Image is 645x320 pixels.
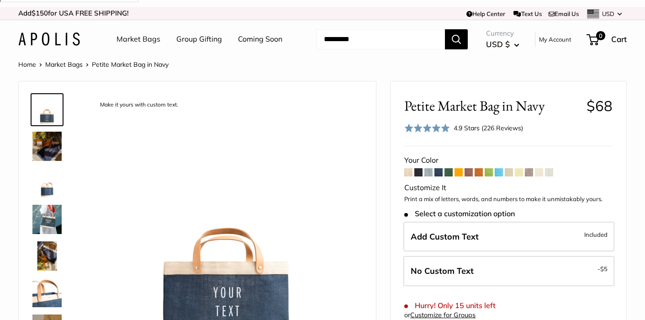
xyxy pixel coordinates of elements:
span: No Custom Text [411,266,474,276]
img: description_Make it yours with custom text. [32,95,62,124]
button: USD $ [486,37,519,52]
a: Petite Market Bag in Navy [31,166,63,199]
button: Search [445,29,468,49]
img: description_Super soft and durable leather handles. [32,278,62,307]
a: Market Bags [45,60,83,69]
img: Apolis [18,32,80,46]
a: Group Gifting [176,32,222,46]
a: description_Super soft and durable leather handles. [31,276,63,309]
a: 0 Cart [587,32,627,47]
a: Text Us [513,10,541,17]
span: Petite Market Bag in Navy [92,60,169,69]
a: Coming Soon [238,32,282,46]
span: USD $ [486,39,510,49]
nav: Breadcrumb [18,59,169,70]
a: Market Bags [116,32,160,46]
a: Email Us [549,10,579,17]
a: Petite Market Bag in Navy [31,130,63,163]
input: Search... [317,29,445,49]
a: description_Make it yours with custom text. [31,93,63,126]
a: My Account [539,34,571,45]
a: Customize for Groups [410,311,476,319]
span: Cart [611,34,627,44]
div: 4.9 Stars (226 Reviews) [454,123,523,133]
a: Help Center [466,10,505,17]
img: Petite Market Bag in Navy [32,241,62,271]
div: Your Color [404,154,613,167]
span: Select a customization option [404,209,514,218]
span: Included [584,229,608,240]
span: USD [602,10,614,17]
div: 4.9 Stars (226 Reviews) [404,122,523,135]
a: Home [18,60,36,69]
label: Leave Blank [403,256,614,286]
span: - [597,263,608,274]
img: Petite Market Bag in Navy [32,205,62,234]
span: Hurry! Only 15 units left [404,301,495,310]
span: $68 [587,97,613,115]
a: Petite Market Bag in Navy [31,203,63,236]
img: Petite Market Bag in Navy [32,168,62,197]
label: Add Custom Text [403,222,614,252]
span: Add Custom Text [411,231,479,242]
a: Add$150for USA FREE SHIPPING! [18,5,129,21]
a: Petite Market Bag in Navy [31,240,63,272]
span: Currency [486,27,519,40]
img: Petite Market Bag in Navy [32,132,62,161]
div: Customize It [404,181,613,195]
span: Petite Market Bag in Navy [404,97,579,114]
span: $150 [32,9,48,17]
div: Make it yours with custom text. [95,99,183,111]
span: 0 [596,31,605,40]
p: Print a mix of letters, words, and numbers to make it unmistakably yours. [404,195,613,204]
span: $5 [600,265,608,272]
